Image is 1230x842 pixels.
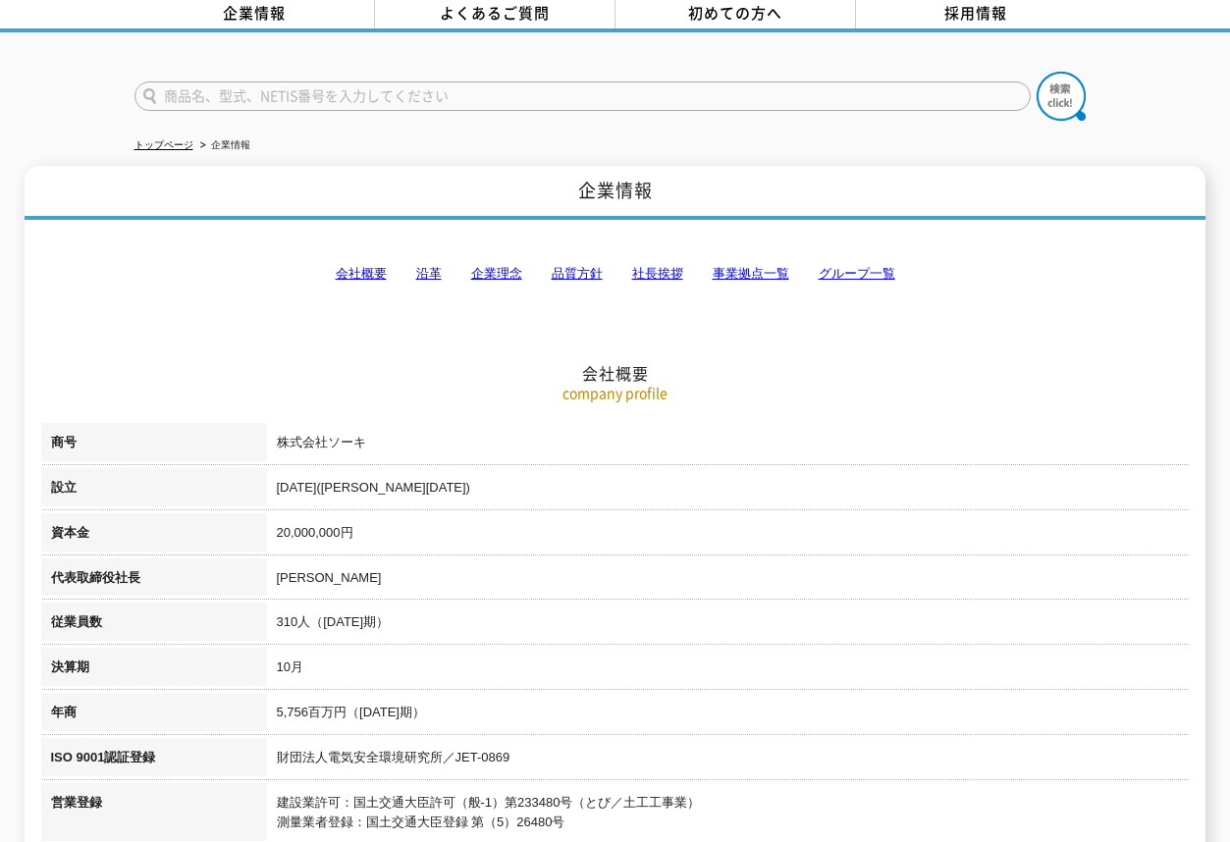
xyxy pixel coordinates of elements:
input: 商品名、型式、NETIS番号を入力してください [134,81,1031,111]
td: 5,756百万円（[DATE]期） [267,693,1190,738]
th: 従業員数 [41,603,267,648]
td: 10月 [267,648,1190,693]
h2: 会社概要 [41,167,1190,384]
a: トップページ [134,139,193,150]
li: 企業情報 [196,135,250,156]
a: 社長挨拶 [632,266,683,281]
th: 商号 [41,423,267,468]
a: 沿革 [416,266,442,281]
th: ISO 9001認証登録 [41,738,267,783]
img: btn_search.png [1037,72,1086,121]
td: 株式会社ソーキ [267,423,1190,468]
a: 事業拠点一覧 [713,266,789,281]
td: 310人（[DATE]期） [267,603,1190,648]
a: 品質方針 [552,266,603,281]
th: 年商 [41,693,267,738]
span: 初めての方へ [688,2,782,24]
td: 20,000,000円 [267,513,1190,558]
a: 企業理念 [471,266,522,281]
p: company profile [41,383,1190,403]
th: 代表取締役社長 [41,558,267,604]
th: 設立 [41,468,267,513]
th: 資本金 [41,513,267,558]
a: グループ一覧 [819,266,895,281]
td: 財団法人電気安全環境研究所／JET-0869 [267,738,1190,783]
a: 会社概要 [336,266,387,281]
th: 決算期 [41,648,267,693]
td: [DATE]([PERSON_NAME][DATE]) [267,468,1190,513]
h1: 企業情報 [25,166,1205,220]
td: [PERSON_NAME] [267,558,1190,604]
